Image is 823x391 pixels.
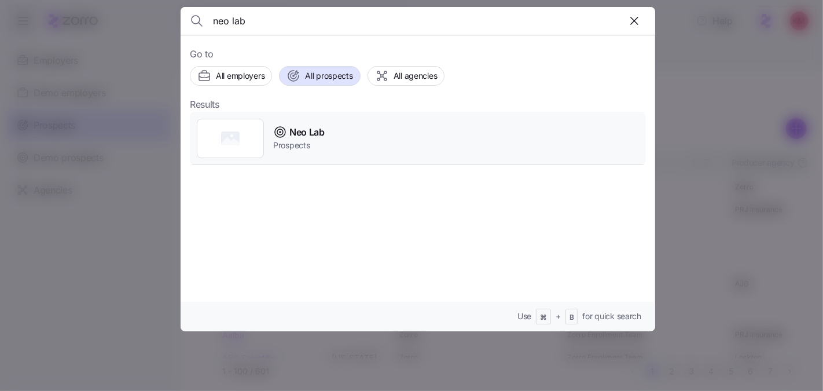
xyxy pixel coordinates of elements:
span: All employers [216,70,264,82]
button: All prospects [279,66,360,86]
span: All prospects [305,70,352,82]
span: All agencies [394,70,438,82]
button: All agencies [368,66,445,86]
span: Go to [190,47,646,61]
span: ⌘ [540,313,547,323]
span: Prospects [273,140,325,151]
span: B [570,313,574,323]
span: Use [517,310,531,322]
span: Results [190,97,219,112]
span: + [556,310,561,322]
button: All employers [190,66,272,86]
span: Neo Lab [289,125,325,140]
span: for quick search [582,310,641,322]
